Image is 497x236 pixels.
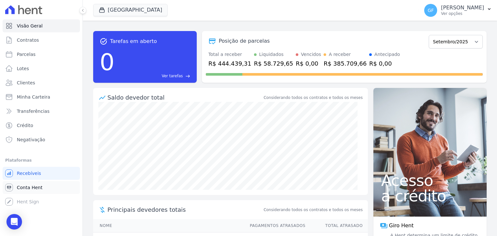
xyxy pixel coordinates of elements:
span: Lotes [17,65,29,72]
div: Plataformas [5,156,77,164]
div: Liquidados [259,51,284,58]
span: Giro Hent [389,222,414,230]
span: task_alt [100,38,107,45]
p: Ver opções [441,11,484,16]
th: Total Atrasado [306,219,368,232]
span: Crédito [17,122,33,129]
span: Contratos [17,37,39,43]
p: [PERSON_NAME] [441,5,484,11]
span: Principais devedores totais [107,205,262,214]
th: Nome [93,219,244,232]
div: Total a receber [208,51,251,58]
a: Parcelas [3,48,80,61]
div: Vencidos [301,51,321,58]
span: Considerando todos os contratos e todos os meses [264,207,363,213]
span: Visão Geral [17,23,43,29]
div: R$ 58.729,65 [254,59,293,68]
span: Negativação [17,136,45,143]
span: GF [428,8,434,13]
a: Negativação [3,133,80,146]
div: A receber [329,51,351,58]
span: Conta Hent [17,184,42,191]
div: Open Intercom Messenger [6,214,22,230]
span: Recebíveis [17,170,41,177]
span: Transferências [17,108,50,114]
div: Considerando todos os contratos e todos os meses [264,95,363,101]
span: Minha Carteira [17,94,50,100]
a: Lotes [3,62,80,75]
span: Parcelas [17,51,36,58]
div: Antecipado [374,51,400,58]
div: R$ 0,00 [369,59,400,68]
th: Pagamentos Atrasados [244,219,306,232]
div: Saldo devedor total [107,93,262,102]
span: Clientes [17,80,35,86]
a: Ver tarefas east [117,73,190,79]
span: Acesso [381,173,479,188]
div: Posição de parcelas [219,37,270,45]
div: R$ 444.439,31 [208,59,251,68]
span: Ver tarefas [162,73,183,79]
button: [GEOGRAPHIC_DATA] [93,4,168,16]
span: east [185,74,190,79]
span: Tarefas em aberto [110,38,157,45]
span: a crédito [381,188,479,204]
a: Recebíveis [3,167,80,180]
a: Visão Geral [3,19,80,32]
a: Transferências [3,105,80,118]
a: Minha Carteira [3,91,80,103]
a: Clientes [3,76,80,89]
button: GF [PERSON_NAME] Ver opções [419,1,497,19]
div: R$ 385.709,66 [324,59,367,68]
div: 0 [100,45,115,79]
a: Crédito [3,119,80,132]
a: Conta Hent [3,181,80,194]
div: R$ 0,00 [296,59,321,68]
a: Contratos [3,34,80,47]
